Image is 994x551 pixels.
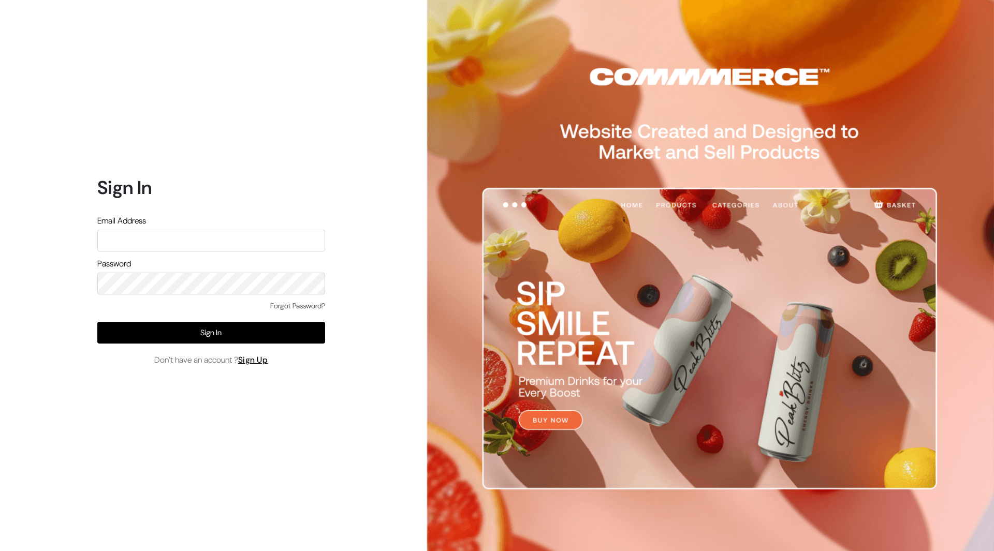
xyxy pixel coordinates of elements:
[97,176,325,199] h1: Sign In
[154,354,268,366] span: Don’t have an account ?
[238,354,268,365] a: Sign Up
[97,322,325,344] button: Sign In
[97,215,146,227] label: Email Address
[270,301,325,311] a: Forgot Password?
[97,258,131,270] label: Password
